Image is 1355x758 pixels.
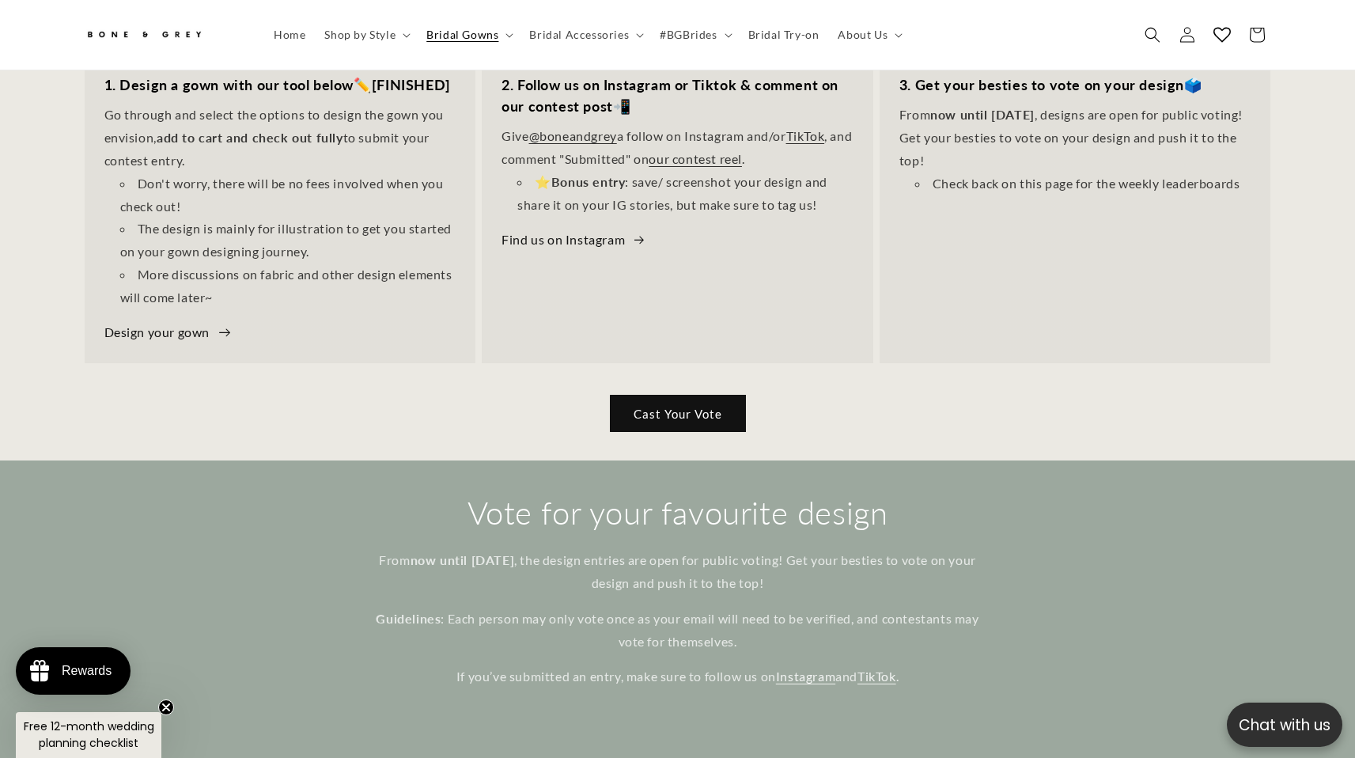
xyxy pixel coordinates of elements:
a: @boneandgrey [529,128,617,143]
strong: now until [DATE] [411,552,515,567]
li: Check back on this page for the weekly leaderboards [915,172,1251,195]
span: Bridal Gowns [426,28,498,42]
strong: Bonus entry [551,174,626,189]
a: Design your gown [104,321,231,344]
summary: #BGBrides [650,18,738,51]
span: Free 12-month wedding planning checklist [24,718,154,751]
a: Find us on Instagram [502,229,646,252]
h3: ✏️ [104,74,456,96]
p: : Each person may only vote once as your email will need to be verified, and contestants may vote... [369,608,986,654]
button: Close teaser [158,699,174,715]
span: About Us [838,28,888,42]
li: Don't worry, there will be no fees involved when you check out! [120,172,456,218]
h3: 📲 [502,74,853,117]
p: From , designs are open for public voting! Get your besties to vote on your design and push it to... [899,104,1251,172]
p: If you’ve submitted an entry, make sure to follow us on and . [369,665,986,688]
p: Go through and select the options to design the gown you envision, to submit your contest entry. [104,104,456,172]
span: Shop by Style [324,28,396,42]
span: Home [274,28,305,42]
h2: Vote for your favourite design [369,492,986,533]
p: Give a follow on Instagram and/or , and comment "Submitted" on . [502,125,853,171]
a: Instagram [776,669,835,684]
summary: Bridal Accessories [520,18,650,51]
strong: [FINISHED] [372,76,451,93]
strong: add to cart and check out fully [157,130,343,145]
a: Bridal Try-on [739,18,829,51]
img: Bone and Grey Bridal [85,22,203,48]
strong: 3. Get your besties to vote on your design [899,76,1184,93]
p: From , the design entries are open for public voting! Get your besties to vote on your design and... [369,549,986,595]
span: Bridal Accessories [529,28,629,42]
a: TikTok [857,669,896,684]
button: Open chatbox [1227,703,1342,747]
a: TikTok [786,128,825,143]
strong: 1. Design a gown with our tool below [104,76,354,93]
summary: Search [1135,17,1170,52]
strong: Guidelines [376,611,441,626]
span: Bridal Try-on [748,28,819,42]
li: ⭐ : save/ screenshot your design and share it on your IG stories, but make sure to tag us! [517,171,853,217]
p: Chat with us [1227,714,1342,737]
a: our contest reel [649,151,742,166]
summary: Shop by Style [315,18,417,51]
li: More discussions on fabric and other design elements will come later~ [120,263,456,309]
div: Free 12-month wedding planning checklistClose teaser [16,712,161,758]
summary: About Us [828,18,909,51]
div: Rewards [62,664,112,678]
a: Bone and Grey Bridal [78,16,248,54]
span: #BGBrides [660,28,717,42]
h3: 🗳️ [899,74,1251,96]
a: Cast Your Vote [610,395,746,432]
summary: Bridal Gowns [417,18,520,51]
a: Home [264,18,315,51]
strong: now until [DATE] [930,107,1035,122]
strong: 2. Follow us on Instagram or Tiktok & comment on our contest post [502,76,838,115]
li: The design is mainly for illustration to get you started on your gown designing journey. [120,218,456,263]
